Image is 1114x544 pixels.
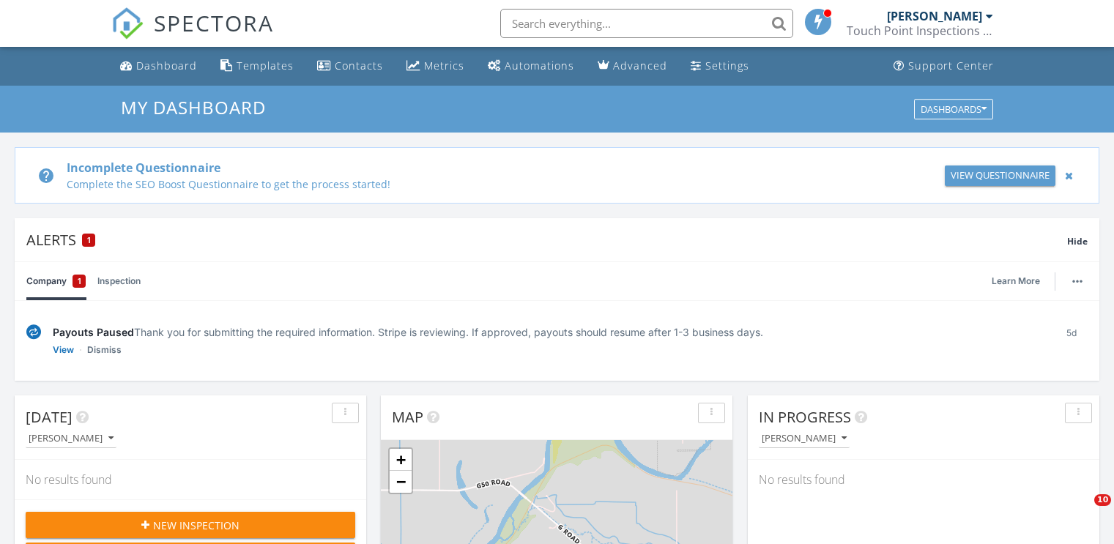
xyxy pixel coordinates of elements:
[1067,235,1088,247] span: Hide
[705,59,749,72] div: Settings
[908,59,994,72] div: Support Center
[67,159,907,176] div: Incomplete Questionnaire
[401,53,470,80] a: Metrics
[748,460,1099,499] div: No results found
[1064,494,1099,529] iframe: Intercom live chat
[1055,324,1088,357] div: 5d
[914,99,993,119] button: Dashboards
[37,167,55,185] i: help
[613,59,667,72] div: Advanced
[136,59,197,72] div: Dashboard
[335,59,383,72] div: Contacts
[921,104,987,114] div: Dashboards
[887,9,982,23] div: [PERSON_NAME]
[392,407,423,427] span: Map
[26,262,86,300] a: Company
[992,274,1049,288] a: Learn More
[53,324,1043,340] div: Thank you for submitting the required information. Stripe is reviewing. If approved, payouts shou...
[500,9,793,38] input: Search everything...
[87,343,122,357] a: Dismiss
[111,20,274,51] a: SPECTORA
[237,59,294,72] div: Templates
[847,23,993,38] div: Touch Point Inspections LLC
[26,512,355,538] button: New Inspection
[685,53,755,80] a: Settings
[762,433,847,444] div: [PERSON_NAME]
[26,429,116,449] button: [PERSON_NAME]
[759,429,850,449] button: [PERSON_NAME]
[505,59,574,72] div: Automations
[153,518,239,533] span: New Inspection
[87,235,91,245] span: 1
[1072,280,1083,283] img: ellipsis-632cfdd7c38ec3a7d453.svg
[482,53,580,80] a: Automations (Basic)
[592,53,673,80] a: Advanced
[424,59,464,72] div: Metrics
[888,53,1000,80] a: Support Center
[951,168,1050,183] div: View Questionnaire
[311,53,389,80] a: Contacts
[111,7,144,40] img: The Best Home Inspection Software - Spectora
[390,449,412,471] a: Zoom in
[759,407,851,427] span: In Progress
[26,407,73,427] span: [DATE]
[53,343,74,357] a: View
[1094,494,1111,506] span: 10
[154,7,274,38] span: SPECTORA
[26,324,41,340] img: under-review-2fe708636b114a7f4b8d.svg
[121,95,266,119] span: My Dashboard
[97,262,141,300] a: Inspection
[29,433,114,444] div: [PERSON_NAME]
[78,274,81,288] span: 1
[390,471,412,493] a: Zoom out
[67,176,907,192] div: Complete the SEO Boost Questionnaire to get the process started!
[114,53,203,80] a: Dashboard
[53,326,134,338] span: Payouts Paused
[15,460,366,499] div: No results found
[26,230,1067,250] div: Alerts
[945,165,1055,186] a: View Questionnaire
[215,53,300,80] a: Templates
